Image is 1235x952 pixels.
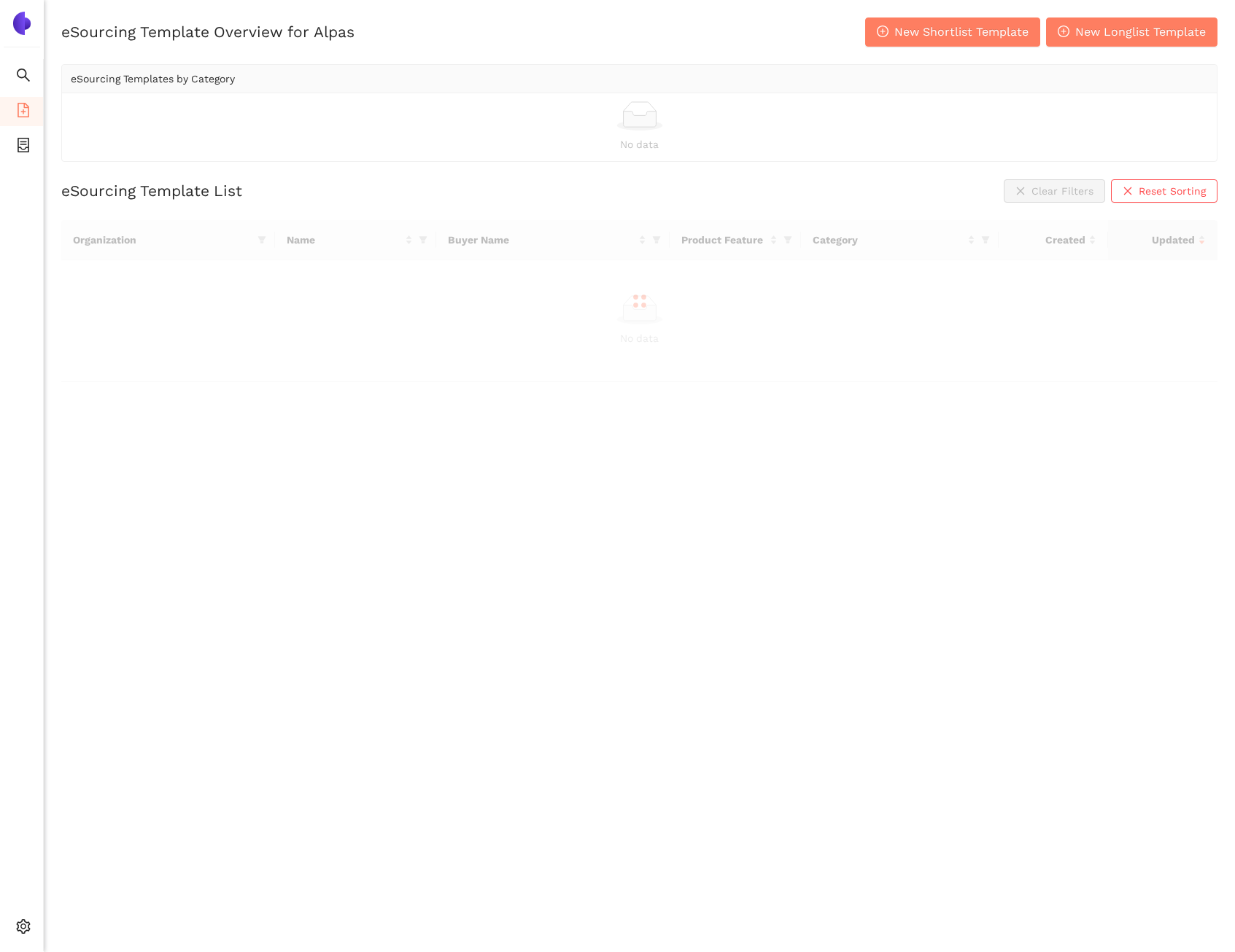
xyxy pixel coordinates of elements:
span: search [16,63,31,92]
span: plus-circle [1058,26,1069,39]
span: Reset Sorting [1139,183,1206,199]
span: container [16,133,31,162]
h2: eSourcing Template List [61,180,242,201]
span: eSourcing Templates by Category [71,73,235,85]
span: New Shortlist Template [894,23,1029,41]
button: closeClear Filters [1004,179,1105,203]
div: No data [71,136,1208,152]
h2: eSourcing Template Overview for Alpas [61,21,355,42]
button: plus-circleNew Longlist Template [1046,17,1217,47]
span: New Longlist Template [1075,23,1206,41]
button: closeReset Sorting [1111,179,1217,203]
img: Logo [10,12,34,35]
span: plus-circle [877,26,888,39]
span: setting [16,914,31,943]
span: file-add [16,98,31,127]
button: plus-circleNew Shortlist Template [865,17,1040,47]
span: close [1123,186,1133,198]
